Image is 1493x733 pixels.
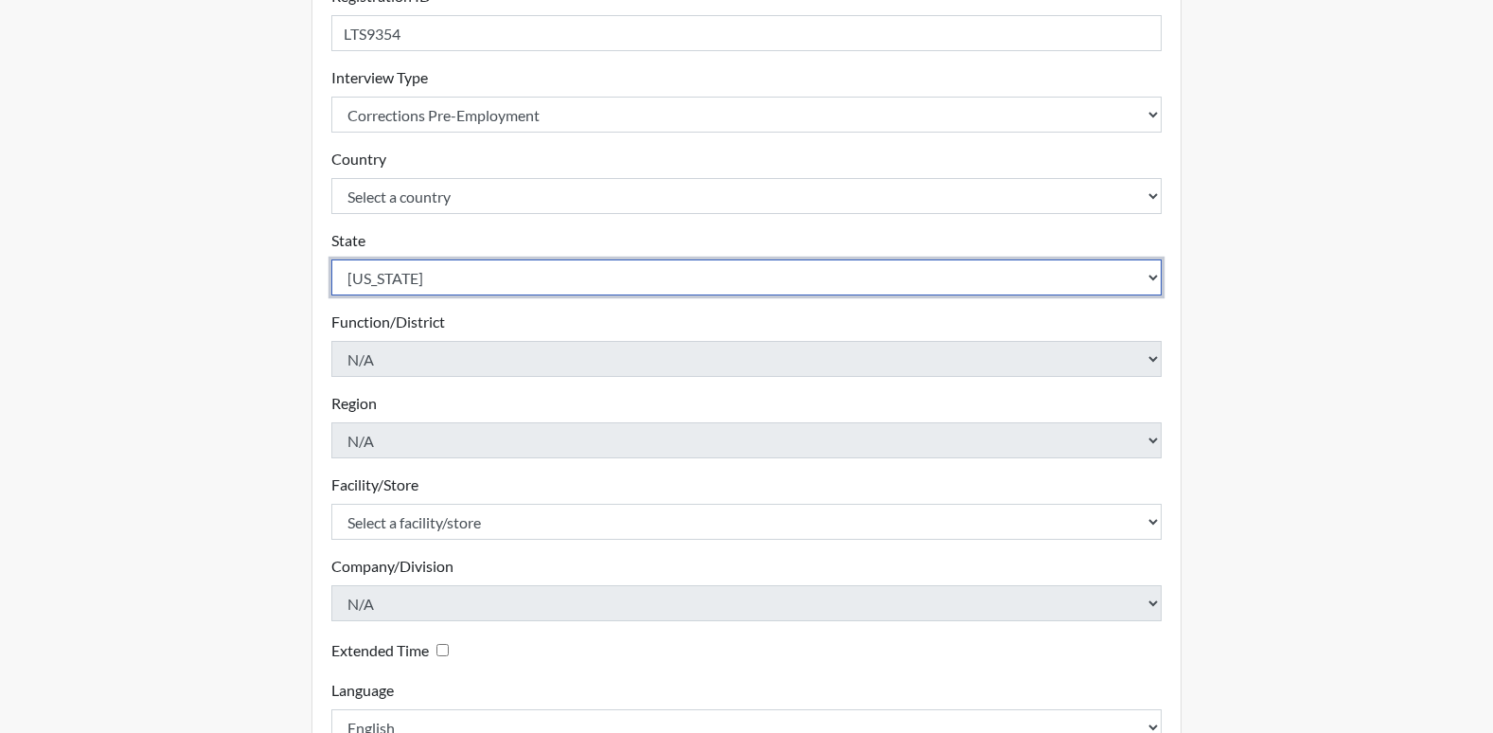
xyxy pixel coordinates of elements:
[331,392,377,415] label: Region
[331,311,445,333] label: Function/District
[331,679,394,702] label: Language
[331,555,453,578] label: Company/Division
[331,636,456,664] div: Checking this box will provide the interviewee with an accomodation of extra time to answer each ...
[331,66,428,89] label: Interview Type
[331,148,386,170] label: Country
[331,474,418,496] label: Facility/Store
[331,639,429,662] label: Extended Time
[331,229,365,252] label: State
[331,15,1163,51] input: Insert a Registration ID, which needs to be a unique alphanumeric value for each interviewee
